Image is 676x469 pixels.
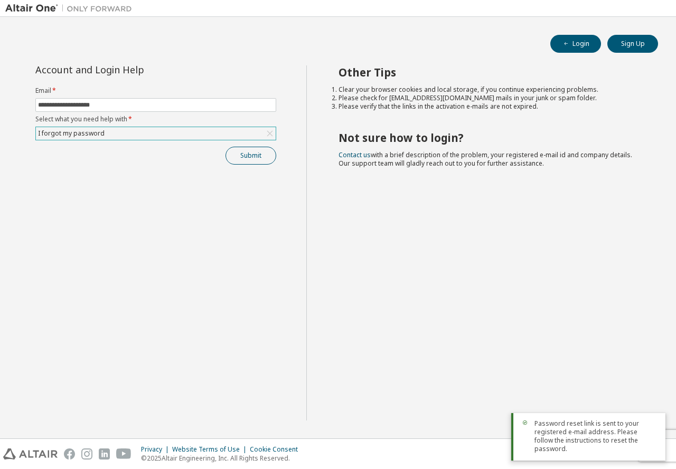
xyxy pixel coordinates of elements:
label: Email [35,87,276,95]
li: Please check for [EMAIL_ADDRESS][DOMAIN_NAME] mails in your junk or spam folder. [339,94,640,102]
img: instagram.svg [81,448,92,460]
img: youtube.svg [116,448,132,460]
div: I forgot my password [36,127,276,140]
img: Altair One [5,3,137,14]
button: Sign Up [607,35,658,53]
button: Login [550,35,601,53]
span: Password reset link is sent to your registered e-mail address. Please follow the instructions to ... [534,419,657,453]
a: Contact us [339,150,371,159]
p: © 2025 Altair Engineering, Inc. All Rights Reserved. [141,454,304,463]
h2: Other Tips [339,65,640,79]
li: Clear your browser cookies and local storage, if you continue experiencing problems. [339,85,640,94]
img: altair_logo.svg [3,448,58,460]
div: I forgot my password [36,128,106,139]
div: Privacy [141,445,172,454]
div: Account and Login Help [35,65,228,74]
div: Cookie Consent [250,445,304,454]
img: linkedin.svg [99,448,110,460]
h2: Not sure how to login? [339,131,640,145]
button: Submit [226,147,276,165]
div: Website Terms of Use [172,445,250,454]
span: with a brief description of the problem, your registered e-mail id and company details. Our suppo... [339,150,632,168]
label: Select what you need help with [35,115,276,123]
li: Please verify that the links in the activation e-mails are not expired. [339,102,640,111]
img: facebook.svg [64,448,75,460]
